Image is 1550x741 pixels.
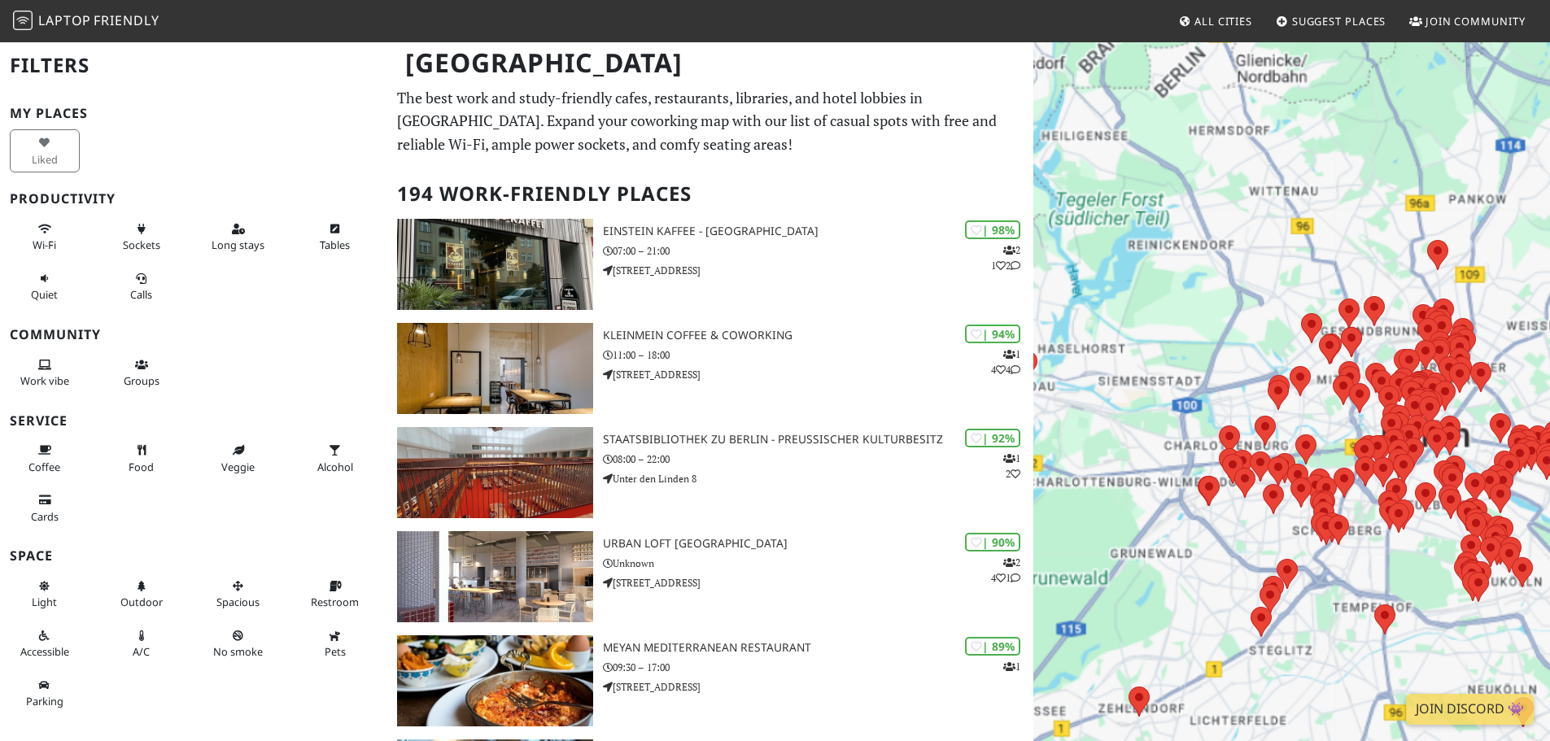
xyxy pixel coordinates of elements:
div: | 90% [965,533,1020,551]
div: | 98% [965,220,1020,239]
img: Staatsbibliothek zu Berlin - Preußischer Kulturbesitz [397,427,593,518]
button: Calls [107,265,177,308]
h3: Staatsbibliothek zu Berlin - Preußischer Kulturbesitz [603,433,1033,447]
button: Coffee [10,437,80,480]
h3: URBAN LOFT [GEOGRAPHIC_DATA] [603,537,1033,551]
span: People working [20,373,69,388]
img: Einstein Kaffee - Charlottenburg [397,219,593,310]
span: Outdoor area [120,595,163,609]
button: A/C [107,622,177,665]
h3: Einstein Kaffee - [GEOGRAPHIC_DATA] [603,224,1033,238]
span: Quiet [31,287,58,302]
a: Join Community [1403,7,1532,36]
p: [STREET_ADDRESS] [603,575,1033,591]
p: 2 1 2 [991,242,1020,273]
p: [STREET_ADDRESS] [603,679,1033,695]
span: Video/audio calls [130,287,152,302]
button: Food [107,437,177,480]
a: URBAN LOFT Berlin | 90% 241 URBAN LOFT [GEOGRAPHIC_DATA] Unknown [STREET_ADDRESS] [387,531,1033,622]
h3: Service [10,413,378,429]
button: Groups [107,351,177,394]
p: 2 4 1 [991,555,1020,586]
button: Long stays [203,216,273,259]
a: Meyan Mediterranean Restaurant | 89% 1 Meyan Mediterranean Restaurant 09:30 – 17:00 [STREET_ADDRESS] [387,635,1033,726]
a: All Cities [1172,7,1259,36]
div: | 89% [965,637,1020,656]
p: 07:00 – 21:00 [603,243,1033,259]
button: Tables [300,216,370,259]
span: Accessible [20,644,69,659]
button: Restroom [300,573,370,616]
span: All Cities [1194,14,1252,28]
button: Sockets [107,216,177,259]
span: Coffee [28,460,60,474]
img: LaptopFriendly [13,11,33,30]
img: URBAN LOFT Berlin [397,531,593,622]
img: KleinMein Coffee & Coworking [397,323,593,414]
p: 11:00 – 18:00 [603,347,1033,363]
h1: [GEOGRAPHIC_DATA] [392,41,1030,85]
span: Natural light [32,595,57,609]
a: KleinMein Coffee & Coworking | 94% 144 KleinMein Coffee & Coworking 11:00 – 18:00 [STREET_ADDRESS] [387,323,1033,414]
button: Light [10,573,80,616]
p: The best work and study-friendly cafes, restaurants, libraries, and hotel lobbies in [GEOGRAPHIC_... [397,86,1024,156]
button: Spacious [203,573,273,616]
a: Staatsbibliothek zu Berlin - Preußischer Kulturbesitz | 92% 12 Staatsbibliothek zu Berlin - Preuß... [387,427,1033,518]
span: Pet friendly [325,644,346,659]
button: Cards [10,486,80,530]
p: Unter den Linden 8 [603,471,1033,486]
span: Spacious [216,595,260,609]
span: Friendly [94,11,159,29]
h2: Filters [10,41,378,90]
span: Work-friendly tables [320,238,350,252]
p: 1 [1003,659,1020,674]
span: Suggest Places [1292,14,1386,28]
a: Suggest Places [1269,7,1393,36]
span: Join Community [1426,14,1526,28]
h3: Productivity [10,191,378,207]
span: Veggie [221,460,255,474]
span: Power sockets [123,238,160,252]
h3: KleinMein Coffee & Coworking [603,329,1033,342]
button: Alcohol [300,437,370,480]
span: Smoke free [213,644,263,659]
button: Veggie [203,437,273,480]
h3: My Places [10,106,378,121]
h3: Community [10,327,378,342]
span: Restroom [311,595,359,609]
div: | 92% [965,429,1020,447]
p: [STREET_ADDRESS] [603,367,1033,382]
p: 1 2 [1003,451,1020,482]
a: LaptopFriendly LaptopFriendly [13,7,159,36]
button: Pets [300,622,370,665]
button: Wi-Fi [10,216,80,259]
p: 09:30 – 17:00 [603,660,1033,675]
p: Unknown [603,556,1033,571]
h3: Meyan Mediterranean Restaurant [603,641,1033,655]
span: Credit cards [31,509,59,524]
a: Einstein Kaffee - Charlottenburg | 98% 212 Einstein Kaffee - [GEOGRAPHIC_DATA] 07:00 – 21:00 [STR... [387,219,1033,310]
button: Quiet [10,265,80,308]
button: Parking [10,672,80,715]
button: No smoke [203,622,273,665]
span: Alcohol [317,460,353,474]
span: Group tables [124,373,159,388]
span: Food [129,460,154,474]
span: Parking [26,694,63,708]
span: Air conditioned [133,644,150,659]
button: Outdoor [107,573,177,616]
button: Work vibe [10,351,80,394]
img: Meyan Mediterranean Restaurant [397,635,593,726]
div: | 94% [965,325,1020,343]
p: [STREET_ADDRESS] [603,263,1033,278]
p: 08:00 – 22:00 [603,451,1033,467]
p: 1 4 4 [991,347,1020,377]
h3: Space [10,548,378,564]
button: Accessible [10,622,80,665]
span: Laptop [38,11,91,29]
h2: 194 Work-Friendly Places [397,169,1024,219]
a: Join Discord 👾 [1406,694,1534,725]
span: Long stays [212,238,264,252]
span: Stable Wi-Fi [33,238,56,252]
